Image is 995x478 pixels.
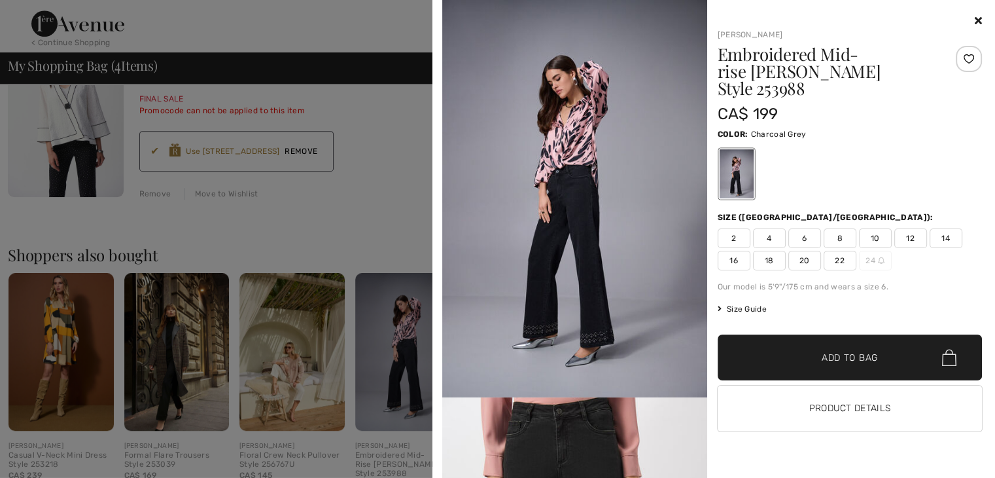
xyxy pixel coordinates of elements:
[788,251,821,270] span: 20
[859,229,892,248] span: 10
[718,335,983,380] button: Add to Bag
[788,229,821,248] span: 6
[718,229,750,248] span: 2
[29,9,56,21] span: Help
[718,46,938,97] h1: Embroidered Mid-rise [PERSON_NAME] Style 253988
[718,281,983,293] div: Our model is 5'9"/175 cm and wears a size 6.
[824,251,856,270] span: 22
[859,251,892,270] span: 24
[894,229,927,248] span: 12
[878,257,884,264] img: ring-m.svg
[718,130,748,139] span: Color:
[718,211,936,223] div: Size ([GEOGRAPHIC_DATA]/[GEOGRAPHIC_DATA]):
[930,229,962,248] span: 14
[718,386,983,432] button: Product Details
[753,229,786,248] span: 4
[718,30,783,39] a: [PERSON_NAME]
[718,303,767,315] span: Size Guide
[942,349,956,366] img: Bag.svg
[751,130,807,139] span: Charcoal Grey
[822,351,878,365] span: Add to Bag
[824,229,856,248] span: 8
[719,149,753,198] div: Charcoal Grey
[718,251,750,270] span: 16
[718,105,778,123] span: CA$ 199
[753,251,786,270] span: 18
